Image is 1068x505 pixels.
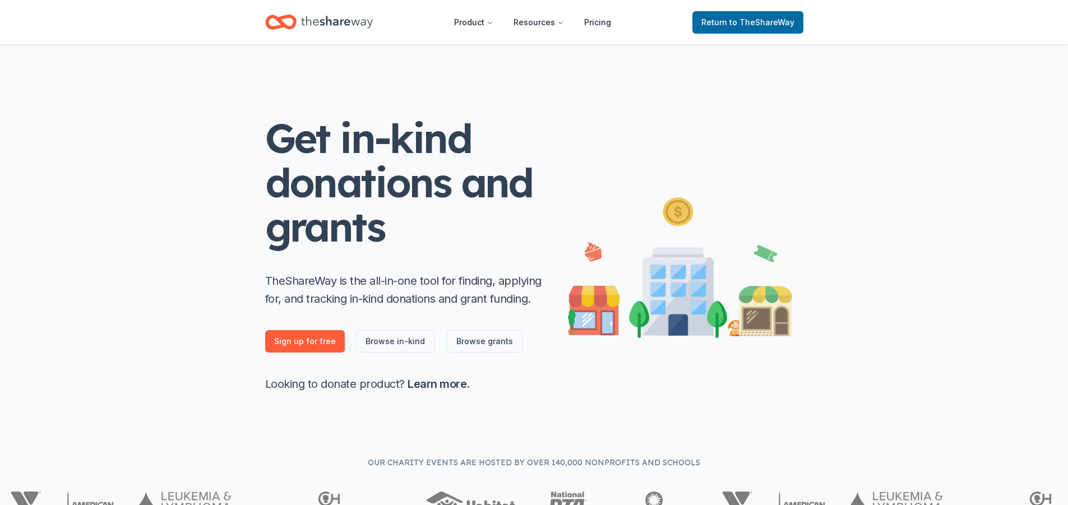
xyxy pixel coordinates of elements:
[265,9,373,35] a: Home
[265,330,345,353] a: Sign up for free
[568,193,792,338] img: Illustration for landing page
[356,330,434,353] a: Browse in-kind
[729,17,794,27] span: to TheShareWay
[265,272,545,308] p: TheShareWay is the all-in-one tool for finding, applying for, and tracking in-kind donations and ...
[445,11,502,34] button: Product
[445,9,620,35] nav: Main
[505,11,573,34] button: Resources
[692,11,803,34] a: Returnto TheShareWay
[265,116,545,249] h1: Get in-kind donations and grants
[408,377,466,391] a: Learn more
[575,11,620,34] a: Pricing
[701,16,794,29] span: Return
[265,375,545,393] p: Looking to donate product? .
[447,330,523,353] a: Browse grants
